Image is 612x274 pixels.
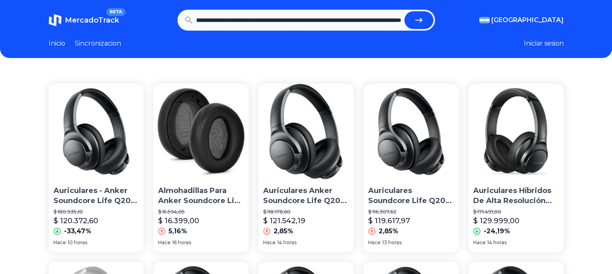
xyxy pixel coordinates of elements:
[484,226,510,236] p: -24,19%
[158,239,171,246] span: Hace
[368,186,454,206] p: Auriculares Soundcore Life Q20 Hybrid Anc 40 H De Reproducci
[368,209,454,215] p: $ 116.307,62
[363,84,459,179] img: Auriculares Soundcore Life Q20 Hybrid Anc 40 H De Reproducci
[363,84,459,252] a: Auriculares Soundcore Life Q20 Hybrid Anc 40 H De ReproducciAuriculares Soundcore Life Q20 Hybrid...
[68,239,87,246] span: 10 horas
[258,84,354,179] img: Auriculares Anker Soundcore Life Q20, Con Micrófono, Máx. 40
[263,215,305,226] p: $ 121.542,19
[473,209,559,215] p: $ 171.491,00
[468,84,564,252] a: Auriculares Híbridos De Alta Resolución Anker Soundcore Life Q20+ Anc, Color NegroAuriculares Híb...
[153,84,249,252] a: Almohadillas Para Anker Soundcore Life Q20 Q20+ Q20bt NegroAlmohadillas Para Anker Soundcore Life...
[158,186,244,206] p: Almohadillas Para Anker Soundcore Life Q20 Q20+ Q20bt Negro
[65,16,119,25] span: MercadoTrack
[479,17,490,23] img: Argentina
[263,239,276,246] span: Hace
[382,239,402,246] span: 13 horas
[64,226,91,236] p: -33,47%
[277,239,297,246] span: 14 horas
[153,84,249,179] img: Almohadillas Para Anker Soundcore Life Q20 Q20+ Q20bt Negro
[54,239,66,246] span: Hace
[263,186,349,206] p: Auriculares Anker Soundcore Life Q20, Con Micrófono, Máx. 40
[473,186,559,206] p: Auriculares Híbridos De Alta Resolución Anker Soundcore Life Q20+ Anc, Color Negro
[49,14,119,27] a: MercadoTrackBETA
[473,239,486,246] span: Hace
[49,84,144,252] a: Auriculares - Anker Soundcore Life Q20 40hs Bluetooth 5 AncAuriculares - Anker Soundcore Life Q20...
[172,239,191,246] span: 16 horas
[274,226,293,236] p: 2,85%
[524,39,564,48] button: Iniciar sesion
[158,209,244,215] p: $ 15.594,05
[75,39,121,48] a: Sincronizacion
[49,84,144,179] img: Auriculares - Anker Soundcore Life Q20 40hs Bluetooth 5 Anc
[263,209,349,215] p: $ 118.178,60
[473,215,519,226] p: $ 129.999,00
[49,39,65,48] a: Inicio
[258,84,354,252] a: Auriculares Anker Soundcore Life Q20, Con Micrófono, Máx. 40Auriculares Anker Soundcore Life Q20,...
[368,215,410,226] p: $ 119.617,97
[487,239,507,246] span: 14 horas
[106,8,125,16] span: BETA
[479,15,564,25] button: [GEOGRAPHIC_DATA]
[169,226,187,236] p: 5,16%
[54,209,139,215] p: $ 180.935,10
[368,239,381,246] span: Hace
[54,186,139,206] p: Auriculares - Anker Soundcore Life Q20 40hs Bluetooth 5 Anc
[54,215,98,226] p: $ 120.372,60
[468,84,564,179] img: Auriculares Híbridos De Alta Resolución Anker Soundcore Life Q20+ Anc, Color Negro
[379,226,398,236] p: 2,85%
[49,14,62,27] img: MercadoTrack
[491,15,564,25] span: [GEOGRAPHIC_DATA]
[158,215,199,226] p: $ 16.399,00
